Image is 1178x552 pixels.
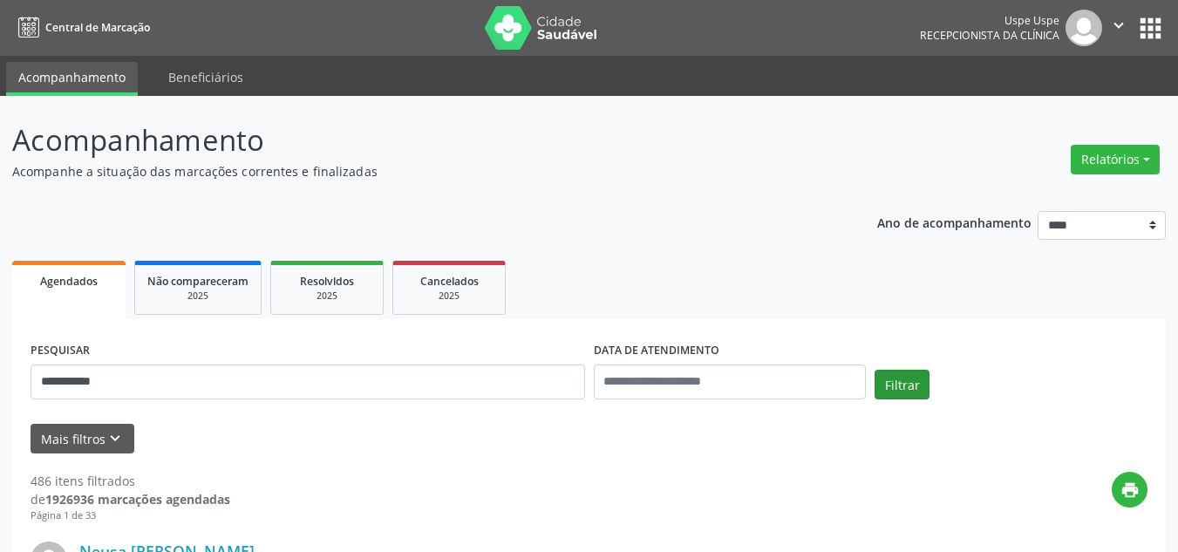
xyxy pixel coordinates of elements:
button: print [1112,472,1147,508]
span: Recepcionista da clínica [920,28,1059,43]
img: img [1066,10,1102,46]
label: PESQUISAR [31,337,90,365]
a: Central de Marcação [12,13,150,42]
button: Mais filtroskeyboard_arrow_down [31,424,134,454]
div: 2025 [405,290,493,303]
span: Resolvidos [300,274,354,289]
div: Uspe Uspe [920,13,1059,28]
a: Beneficiários [156,62,255,92]
p: Acompanhamento [12,119,820,162]
a: Acompanhamento [6,62,138,96]
i:  [1109,16,1128,35]
div: 486 itens filtrados [31,472,230,490]
p: Acompanhe a situação das marcações correntes e finalizadas [12,162,820,181]
strong: 1926936 marcações agendadas [45,491,230,508]
button: Relatórios [1071,145,1160,174]
div: de [31,490,230,508]
div: 2025 [147,290,249,303]
button:  [1102,10,1135,46]
div: 2025 [283,290,371,303]
span: Central de Marcação [45,20,150,35]
span: Agendados [40,274,98,289]
span: Cancelados [420,274,479,289]
button: Filtrar [875,370,929,399]
p: Ano de acompanhamento [877,211,1032,233]
div: Página 1 de 33 [31,508,230,523]
span: Não compareceram [147,274,249,289]
i: keyboard_arrow_down [106,429,125,448]
i: print [1120,480,1140,500]
button: apps [1135,13,1166,44]
label: DATA DE ATENDIMENTO [594,337,719,365]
